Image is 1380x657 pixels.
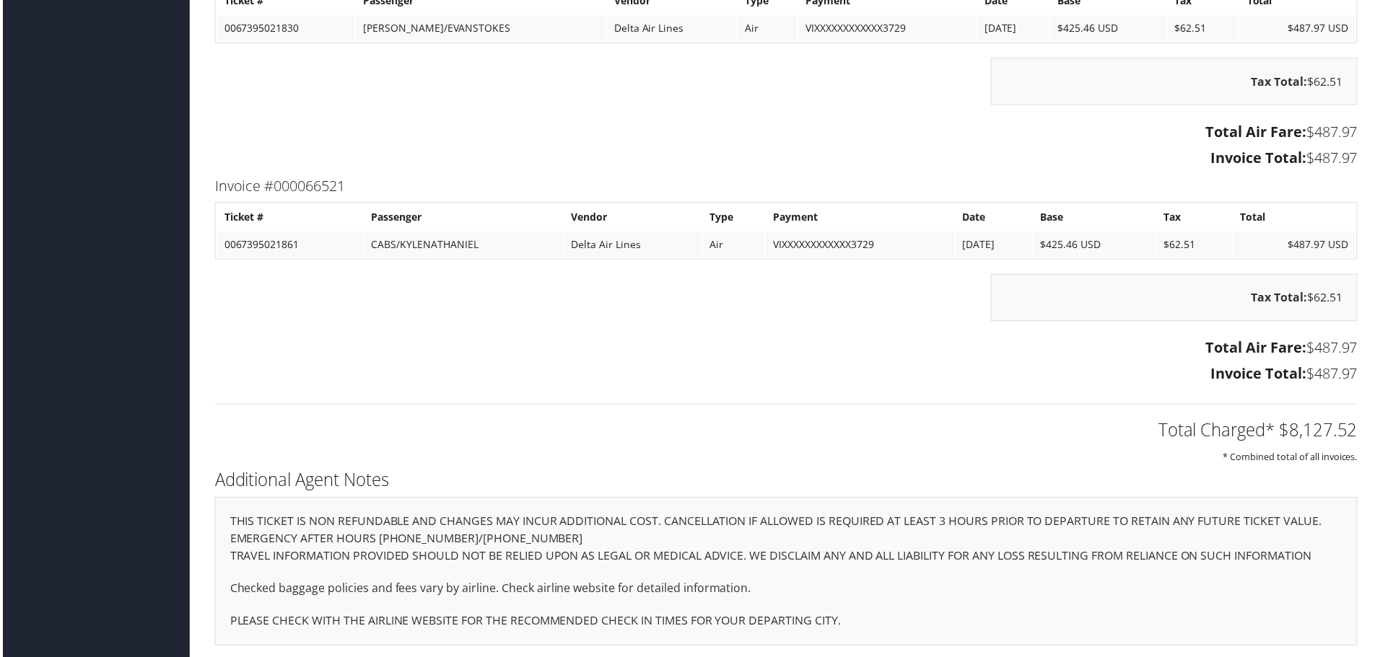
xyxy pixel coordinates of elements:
[215,205,362,231] th: Ticket #
[1226,452,1361,465] small: * Combined total of all invoices.
[1213,149,1309,168] strong: Invoice Total:
[1254,291,1310,307] strong: Tax Total:
[799,15,977,41] td: VIXXXXXXXXXXXX3729
[213,339,1361,359] h3: $487.97
[957,232,1034,258] td: [DATE]
[213,149,1361,169] h3: $487.97
[213,365,1361,385] h3: $487.97
[213,469,1361,494] h2: Additional Agent Notes
[213,123,1361,143] h3: $487.97
[1213,365,1309,384] strong: Invoice Total:
[957,205,1034,231] th: Date
[1208,123,1309,142] strong: Total Air Fare:
[703,232,766,258] td: Air
[213,499,1361,648] div: THIS TICKET IS NON REFUNDABLE AND CHANGES MAY INCUR ADDITIONAL COST. CANCELLATION IF ALLOWED IS R...
[1035,205,1158,231] th: Base
[354,15,605,41] td: [PERSON_NAME]/EVANSTOKES
[363,205,562,231] th: Passenger
[213,177,1361,197] h3: Invoice #000066521
[228,582,1345,601] p: Checked baggage policies and fees vary by airline. Check airline website for detailed information.
[215,232,362,258] td: 0067395021861
[1159,232,1235,258] td: $62.51
[607,15,738,41] td: Delta Air Lines
[979,15,1051,41] td: [DATE]
[1242,15,1358,41] td: $487.97 USD
[1035,232,1158,258] td: $425.46 USD
[1170,15,1241,41] td: $62.51
[703,205,766,231] th: Type
[1236,205,1358,231] th: Total
[215,15,353,41] td: 0067395021830
[738,15,798,41] td: Air
[1236,232,1358,258] td: $487.97 USD
[228,614,1345,633] p: PLEASE CHECK WITH THE AIRLINE WEBSITE FOR THE RECOMMENDED CHECK IN TIMES FOR YOUR DEPARTING CITY.
[1254,74,1310,89] strong: Tax Total:
[767,205,955,231] th: Payment
[564,205,702,231] th: Vendor
[1052,15,1169,41] td: $425.46 USD
[228,549,1345,568] p: TRAVEL INFORMATION PROVIDED SHOULD NOT BE RELIED UPON AS LEGAL OR MEDICAL ADVICE. WE DISCLAIM ANY...
[1208,339,1309,358] strong: Total Air Fare:
[213,420,1361,444] h2: Total Charged* $8,127.52
[992,275,1361,322] div: $62.51
[992,58,1361,105] div: $62.51
[363,232,562,258] td: CABS/KYLENATHANIEL
[1159,205,1235,231] th: Tax
[767,232,955,258] td: VIXXXXXXXXXXXX3729
[564,232,702,258] td: Delta Air Lines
